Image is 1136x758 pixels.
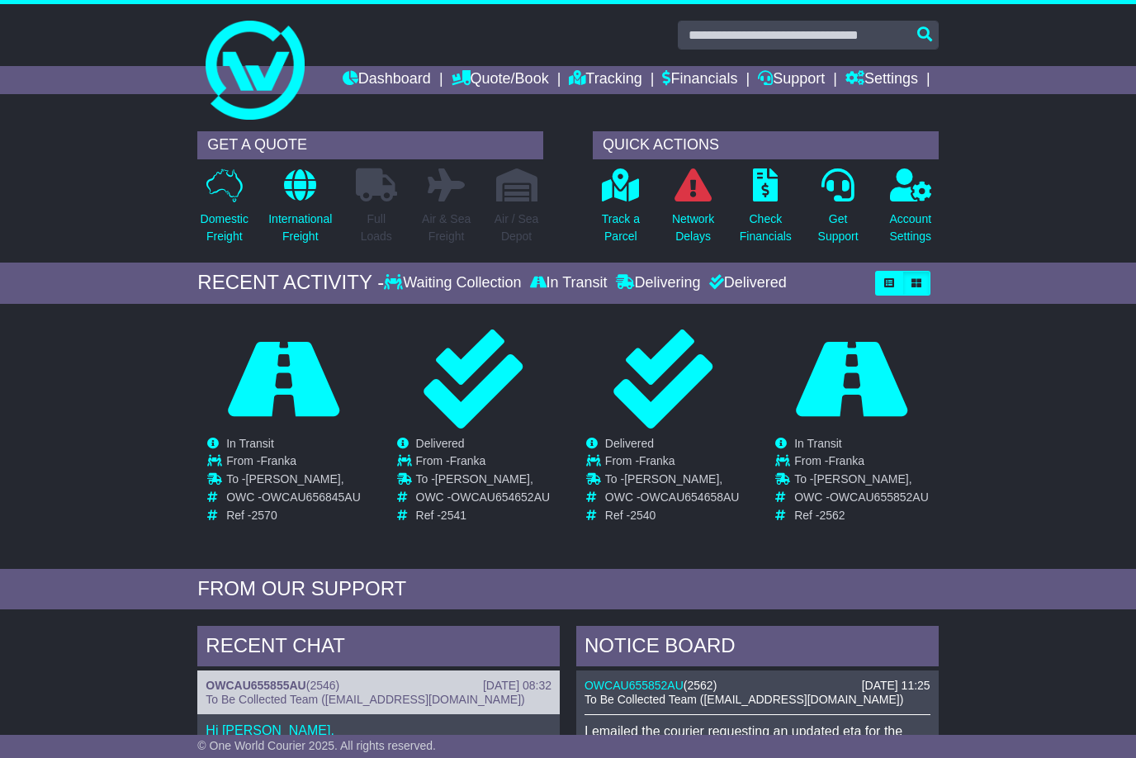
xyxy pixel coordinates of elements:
[197,577,938,601] div: FROM OUR SUPPORT
[197,626,560,670] div: RECENT CHAT
[384,274,525,292] div: Waiting Collection
[593,131,939,159] div: QUICK ACTIONS
[226,437,274,450] span: In Transit
[252,509,277,522] span: 2570
[226,454,361,472] td: From -
[601,168,641,254] a: Track aParcel
[576,626,939,670] div: NOTICE BOARD
[862,679,930,693] div: [DATE] 11:25
[416,509,551,523] td: Ref -
[435,472,533,486] span: [PERSON_NAME],
[830,490,929,504] span: OWCAU655852AU
[687,679,712,692] span: 2562
[260,454,296,467] span: Franka
[585,679,930,693] div: ( )
[671,168,715,254] a: NetworkDelays
[416,454,551,472] td: From -
[268,211,332,245] p: International Freight
[585,693,903,706] span: To Be Collected Team ([EMAIL_ADDRESS][DOMAIN_NAME])
[630,509,656,522] span: 2540
[262,490,361,504] span: OWCAU656845AU
[605,490,740,509] td: OWC -
[605,472,740,490] td: To -
[226,472,361,490] td: To -
[197,131,543,159] div: GET A QUOTE
[794,454,929,472] td: From -
[206,679,551,693] div: ( )
[817,168,859,254] a: GetSupport
[569,66,641,94] a: Tracking
[422,211,471,245] p: Air & Sea Freight
[416,472,551,490] td: To -
[639,454,675,467] span: Franka
[890,211,932,245] p: Account Settings
[200,168,249,254] a: DomesticFreight
[889,168,933,254] a: AccountSettings
[794,509,929,523] td: Ref -
[605,509,740,523] td: Ref -
[226,490,361,509] td: OWC -
[740,211,792,245] p: Check Financials
[624,472,722,486] span: [PERSON_NAME],
[452,66,549,94] a: Quote/Book
[197,739,436,752] span: © One World Courier 2025. All rights reserved.
[602,211,640,245] p: Track a Parcel
[612,274,705,292] div: Delivering
[310,679,335,692] span: 2546
[758,66,825,94] a: Support
[672,211,714,245] p: Network Delays
[794,472,929,490] td: To -
[794,437,842,450] span: In Transit
[206,693,524,706] span: To Be Collected Team ([EMAIL_ADDRESS][DOMAIN_NAME])
[828,454,864,467] span: Franka
[820,509,845,522] span: 2562
[356,211,397,245] p: Full Loads
[201,211,248,245] p: Domestic Freight
[416,490,551,509] td: OWC -
[483,679,551,693] div: [DATE] 08:32
[267,168,333,254] a: InternationalFreight
[845,66,918,94] a: Settings
[206,722,551,738] p: Hi [PERSON_NAME],
[662,66,737,94] a: Financials
[450,454,486,467] span: Franka
[605,437,654,450] span: Delivered
[794,490,929,509] td: OWC -
[495,211,539,245] p: Air / Sea Depot
[197,271,384,295] div: RECENT ACTIVITY -
[206,679,305,692] a: OWCAU655855AU
[416,437,465,450] span: Delivered
[246,472,344,486] span: [PERSON_NAME],
[739,168,793,254] a: CheckFinancials
[226,509,361,523] td: Ref -
[343,66,431,94] a: Dashboard
[818,211,859,245] p: Get Support
[441,509,466,522] span: 2541
[814,472,912,486] span: [PERSON_NAME],
[585,723,930,755] p: I emailed the courier requesting an updated eta for the freight.
[705,274,787,292] div: Delivered
[605,454,740,472] td: From -
[585,679,684,692] a: OWCAU655852AU
[526,274,612,292] div: In Transit
[451,490,550,504] span: OWCAU654652AU
[641,490,740,504] span: OWCAU654658AU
